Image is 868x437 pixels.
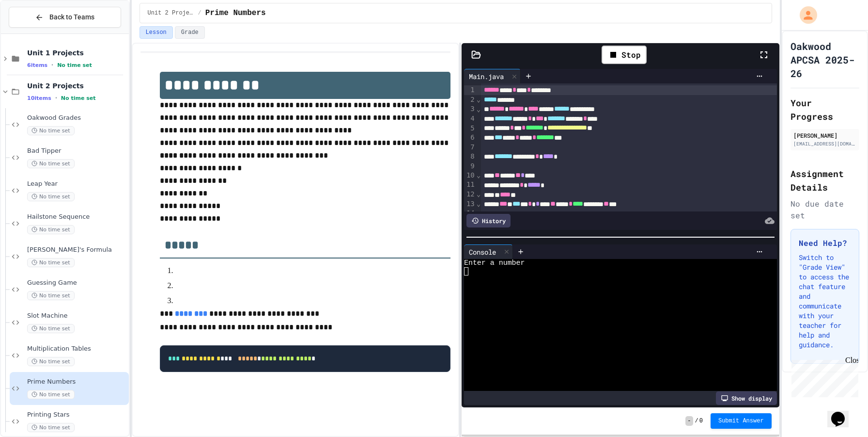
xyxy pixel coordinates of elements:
span: Unit 1 Projects [27,49,127,57]
span: No time set [27,258,75,267]
span: Fold line [476,171,481,179]
h1: Oakwood APCSA 2025-26 [790,39,859,80]
iframe: chat widget [827,398,858,427]
span: Prime Numbers [27,378,127,386]
span: Unit 2 Projects [27,81,127,90]
span: Fold line [476,200,481,208]
span: Enter a number [464,259,525,267]
span: No time set [27,324,75,333]
div: No due date set [790,198,859,221]
div: 1 [464,85,476,95]
span: Fold line [476,190,481,198]
span: No time set [27,357,75,366]
span: No time set [27,126,75,135]
button: Submit Answer [711,413,772,429]
div: 8 [464,152,476,162]
span: Fold line [476,210,481,217]
span: 10 items [27,95,51,101]
span: Leap Year [27,180,127,188]
span: Unit 2 Projects [148,9,194,17]
div: My Account [790,4,820,26]
span: No time set [27,159,75,168]
div: Console [464,247,501,257]
span: Multiplication Tables [27,345,127,353]
h3: Need Help? [799,237,851,249]
div: 13 [464,199,476,209]
span: Fold line [476,105,481,113]
span: Guessing Game [27,279,127,287]
div: 5 [464,124,476,133]
span: No time set [61,95,96,101]
button: Back to Teams [9,7,121,28]
span: Prime Numbers [205,7,266,19]
div: [PERSON_NAME] [793,131,856,140]
span: / [695,417,698,425]
div: Main.java [464,71,509,81]
span: 0 [699,417,703,425]
div: 6 [464,133,476,143]
span: No time set [27,423,75,432]
p: Switch to "Grade View" to access the chat feature and communicate with your teacher for help and ... [799,253,851,350]
span: [PERSON_NAME]'s Formula [27,246,127,254]
span: No time set [57,62,92,68]
span: No time set [27,390,75,399]
button: Grade [175,26,205,39]
span: No time set [27,192,75,201]
h2: Assignment Details [790,167,859,194]
div: Chat with us now!Close [4,4,67,62]
span: Oakwood Grades [27,114,127,122]
span: No time set [27,291,75,300]
span: • [55,94,57,102]
span: Slot Machine [27,312,127,320]
span: • [51,61,53,69]
span: - [685,416,693,426]
div: History [466,214,511,227]
div: 14 [464,209,476,218]
span: Bad Tipper [27,147,127,155]
div: 11 [464,180,476,190]
div: 2 [464,95,476,105]
div: 7 [464,143,476,152]
div: Console [464,244,513,259]
span: / [198,9,201,17]
div: Stop [602,46,647,64]
span: Fold line [476,96,481,103]
span: Back to Teams [49,12,94,22]
button: Lesson [139,26,173,39]
span: 6 items [27,62,47,68]
div: 4 [464,114,476,124]
iframe: chat widget [788,356,858,397]
div: 10 [464,171,476,180]
div: 12 [464,190,476,199]
div: Main.java [464,69,521,83]
div: 9 [464,162,476,171]
h2: Your Progress [790,96,859,123]
div: Show display [716,391,777,405]
span: No time set [27,225,75,234]
span: Hailstone Sequence [27,213,127,221]
div: 3 [464,104,476,114]
span: Printing Stars [27,411,127,419]
div: [EMAIL_ADDRESS][DOMAIN_NAME] [793,140,856,147]
span: Submit Answer [718,417,764,425]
